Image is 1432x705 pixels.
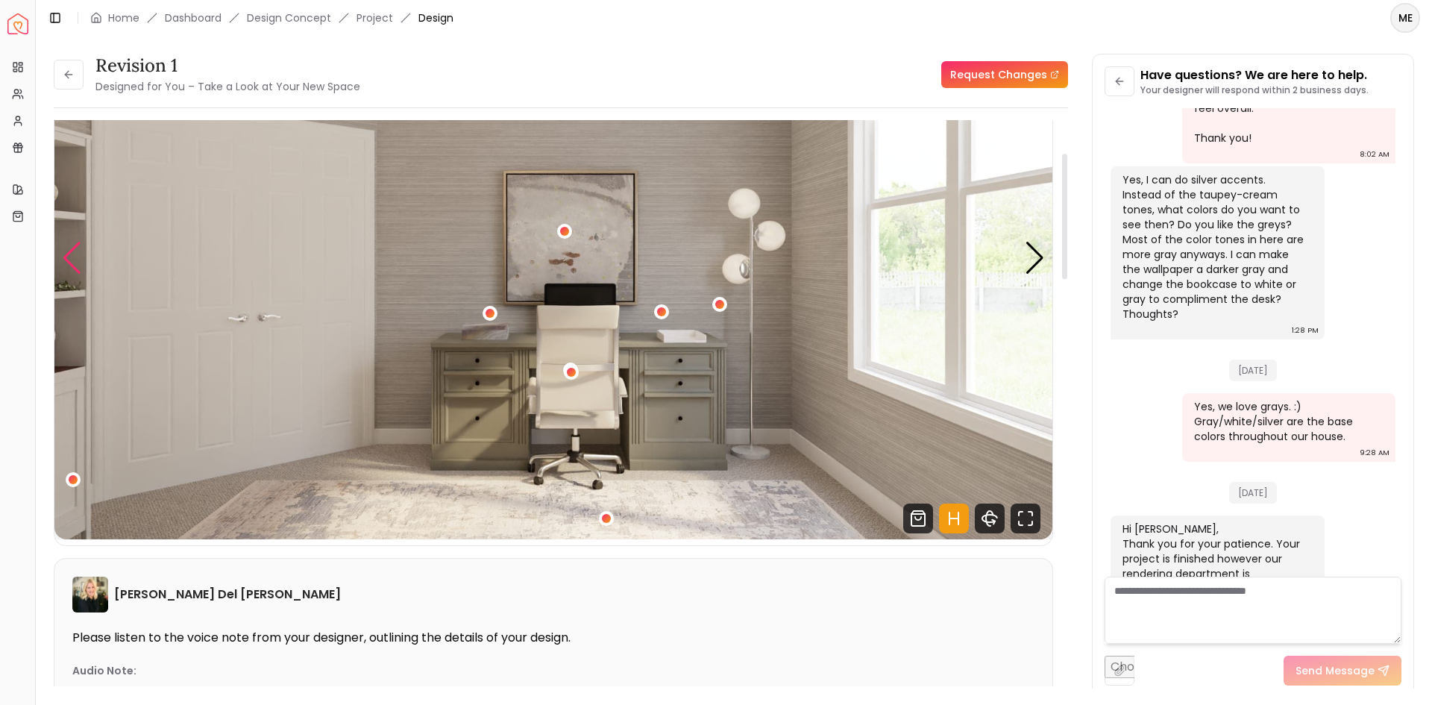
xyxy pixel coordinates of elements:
span: [DATE] [1229,482,1277,504]
svg: Shop Products from this design [903,504,933,533]
li: Design Concept [247,10,331,25]
div: 8:02 AM [1360,147,1389,162]
p: Your designer will respond within 2 business days. [1140,84,1369,96]
svg: Hotspots Toggle [939,504,969,533]
div: Next slide [1025,242,1045,275]
div: 9:28 AM [1360,445,1389,460]
div: Hi [PERSON_NAME], Thank you for your patience. Your project is finished however our rendering dep... [1122,521,1310,611]
img: Spacejoy Logo [7,13,28,34]
img: Tina Martin Del Campo [72,577,108,612]
h3: Revision 1 [95,54,360,78]
div: Yes, we love grays. :) Gray/white/silver are the base colors throughout our house. [1194,399,1381,444]
a: Project [357,10,393,25]
a: Dashboard [165,10,222,25]
a: Spacejoy [7,13,28,34]
p: Audio Note: [72,663,136,678]
a: Home [108,10,139,25]
p: Have questions? We are here to help. [1140,66,1369,84]
button: ME [1390,3,1420,33]
p: Please listen to the voice note from your designer, outlining the details of your design. [72,630,1034,645]
svg: Fullscreen [1011,504,1040,533]
div: 1:28 PM [1292,323,1319,338]
div: Yes, I can do silver accents. Instead of the taupey-cream tones, what colors do you want to see t... [1122,172,1310,322]
div: Previous slide [62,242,82,275]
span: Design [418,10,453,25]
span: [DATE] [1229,360,1277,381]
small: Designed for You – Take a Look at Your New Space [95,79,360,94]
nav: breadcrumb [90,10,453,25]
svg: 360 View [975,504,1005,533]
h6: [PERSON_NAME] Del [PERSON_NAME] [114,586,341,604]
a: Request Changes [941,61,1068,88]
span: ME [1392,4,1419,31]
